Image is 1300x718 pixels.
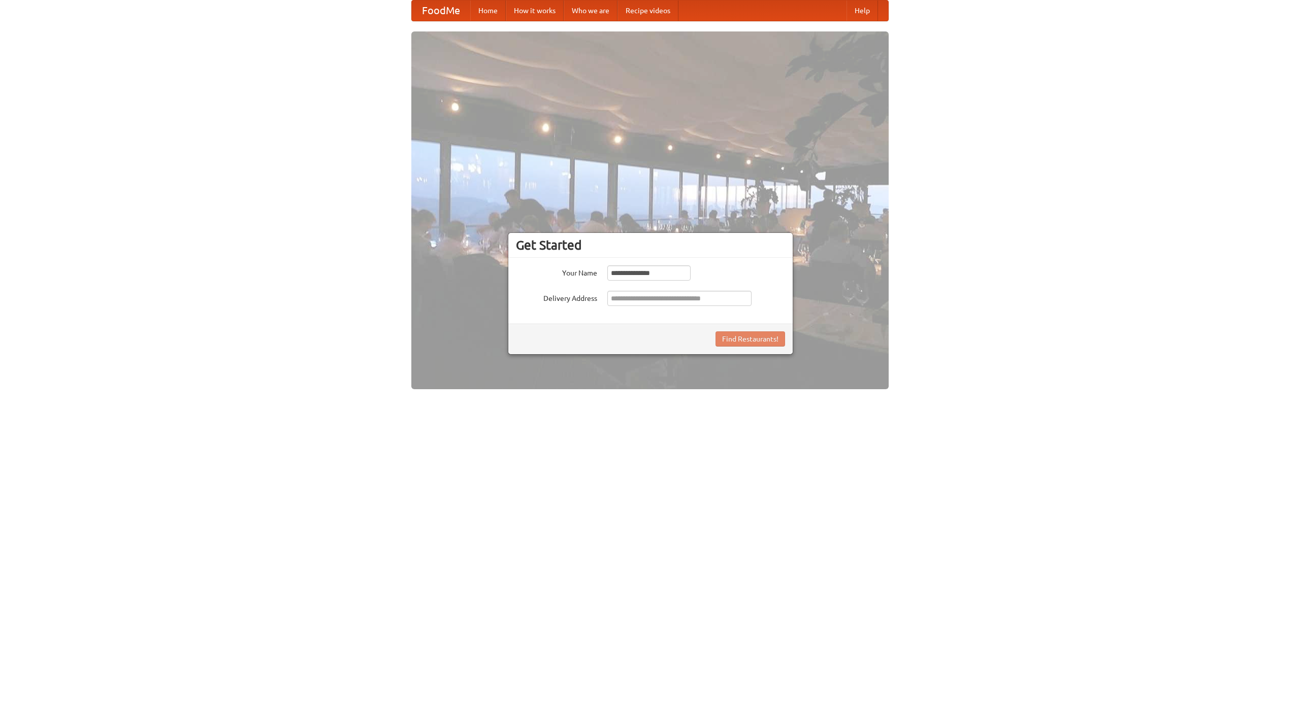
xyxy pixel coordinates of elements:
a: Recipe videos [617,1,678,21]
label: Your Name [516,265,597,278]
button: Find Restaurants! [716,331,785,347]
a: How it works [506,1,564,21]
label: Delivery Address [516,291,597,303]
a: Help [847,1,878,21]
a: FoodMe [412,1,470,21]
a: Home [470,1,506,21]
h3: Get Started [516,237,785,253]
a: Who we are [564,1,617,21]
